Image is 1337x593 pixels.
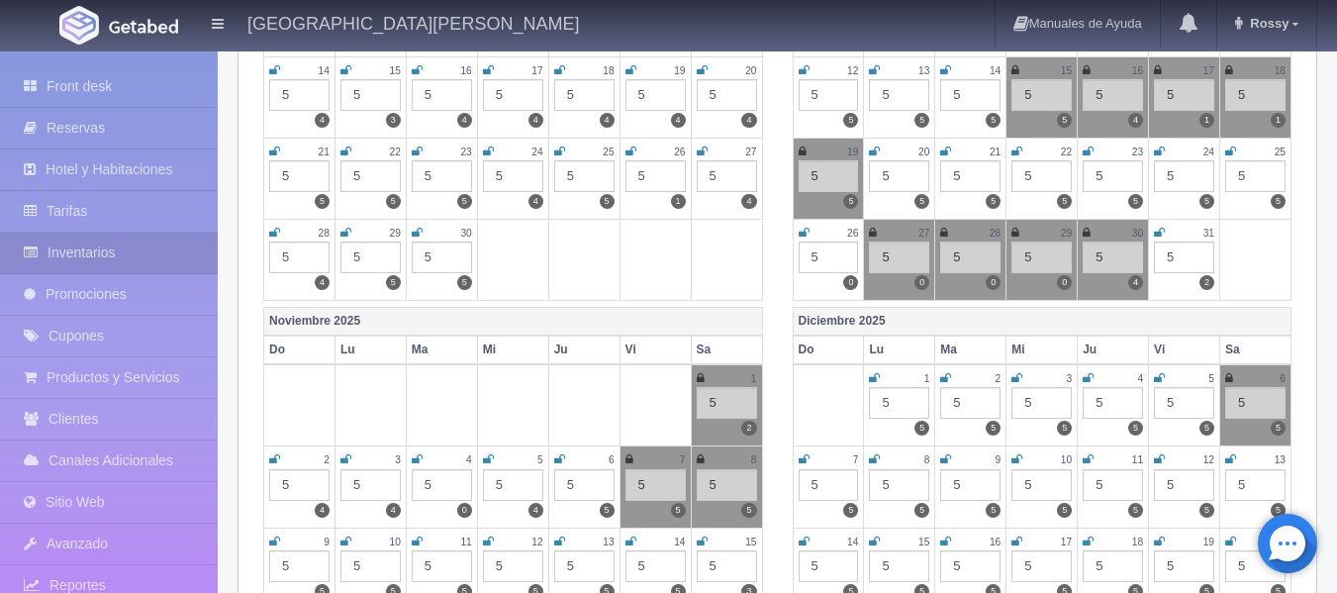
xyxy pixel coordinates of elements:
[799,550,859,582] div: 5
[600,194,615,209] label: 5
[386,275,401,290] label: 5
[1199,275,1214,290] label: 2
[914,113,929,128] label: 5
[340,160,401,192] div: 5
[1154,242,1214,273] div: 5
[745,65,756,76] small: 20
[269,160,330,192] div: 5
[671,503,686,518] label: 5
[674,537,685,547] small: 14
[1083,79,1143,111] div: 5
[386,503,401,518] label: 4
[914,275,929,290] label: 0
[1011,160,1072,192] div: 5
[1083,387,1143,419] div: 5
[918,65,929,76] small: 13
[1271,113,1286,128] label: 1
[1203,147,1214,157] small: 24
[1128,113,1143,128] label: 4
[603,65,614,76] small: 18
[1280,373,1286,384] small: 6
[697,79,757,111] div: 5
[986,275,1001,290] label: 0
[990,537,1001,547] small: 16
[609,454,615,465] small: 6
[1057,421,1072,436] label: 5
[247,10,579,35] h4: [GEOGRAPHIC_DATA][PERSON_NAME]
[319,65,330,76] small: 14
[869,387,929,419] div: 5
[269,469,330,501] div: 5
[625,160,686,192] div: 5
[986,194,1001,209] label: 5
[600,503,615,518] label: 5
[395,454,401,465] small: 3
[412,242,472,273] div: 5
[1149,336,1220,364] th: Vi
[924,373,930,384] small: 1
[1083,242,1143,273] div: 5
[406,336,477,364] th: Ma
[918,228,929,239] small: 27
[799,242,859,273] div: 5
[269,550,330,582] div: 5
[1128,421,1143,436] label: 5
[671,194,686,209] label: 1
[741,113,756,128] label: 4
[1225,550,1286,582] div: 5
[940,242,1001,273] div: 5
[1011,79,1072,111] div: 5
[457,113,472,128] label: 4
[996,454,1002,465] small: 9
[554,160,615,192] div: 5
[1057,275,1072,290] label: 0
[412,160,472,192] div: 5
[59,6,99,45] img: Getabed
[528,113,543,128] label: 4
[864,336,935,364] th: Lu
[674,65,685,76] small: 19
[1011,550,1072,582] div: 5
[1078,336,1149,364] th: Ju
[264,336,335,364] th: Do
[531,65,542,76] small: 17
[340,242,401,273] div: 5
[1199,421,1214,436] label: 5
[1154,550,1214,582] div: 5
[843,113,858,128] label: 5
[680,454,686,465] small: 7
[1011,242,1072,273] div: 5
[1067,373,1073,384] small: 3
[528,194,543,209] label: 4
[1199,113,1214,128] label: 1
[324,537,330,547] small: 9
[324,454,330,465] small: 2
[847,65,858,76] small: 12
[483,550,543,582] div: 5
[483,469,543,501] div: 5
[940,79,1001,111] div: 5
[697,387,757,419] div: 5
[390,147,401,157] small: 22
[1061,65,1072,76] small: 15
[315,503,330,518] label: 4
[1057,194,1072,209] label: 5
[1154,160,1214,192] div: 5
[554,469,615,501] div: 5
[460,537,471,547] small: 11
[914,194,929,209] label: 5
[1225,387,1286,419] div: 5
[457,503,472,518] label: 0
[269,242,330,273] div: 5
[1199,194,1214,209] label: 5
[315,194,330,209] label: 5
[914,503,929,518] label: 5
[531,147,542,157] small: 24
[1245,16,1289,31] span: Rossy
[1199,503,1214,518] label: 5
[1225,469,1286,501] div: 5
[1061,454,1072,465] small: 10
[600,113,615,128] label: 4
[924,454,930,465] small: 8
[477,336,548,364] th: Mi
